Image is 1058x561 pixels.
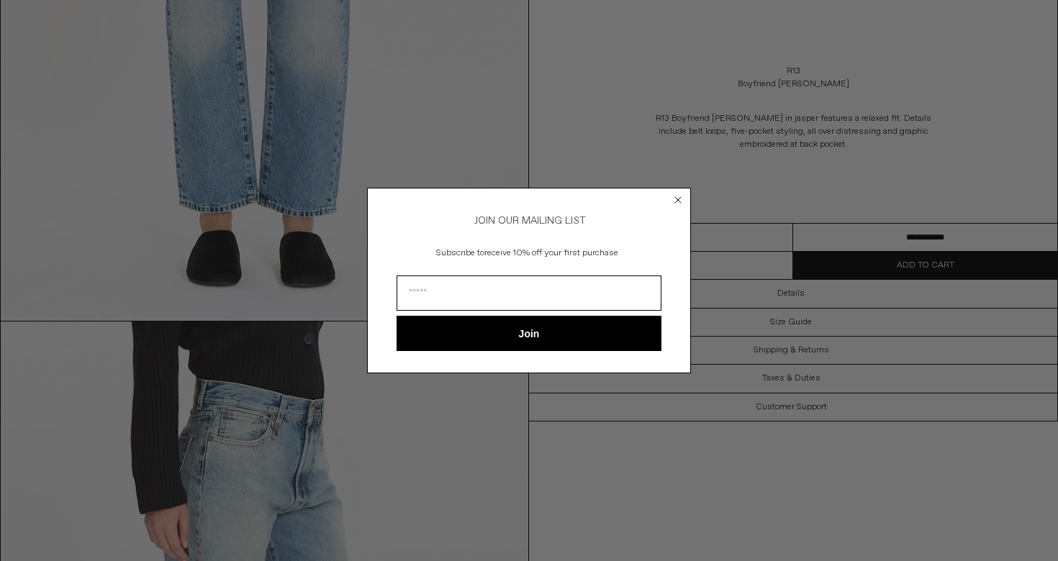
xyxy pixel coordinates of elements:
[671,193,685,207] button: Close dialog
[397,316,661,351] button: Join
[436,247,484,259] span: Subscribe to
[484,247,618,259] span: receive 10% off your first purchase
[397,275,661,311] input: Email
[472,214,586,227] span: JOIN OUR MAILING LIST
